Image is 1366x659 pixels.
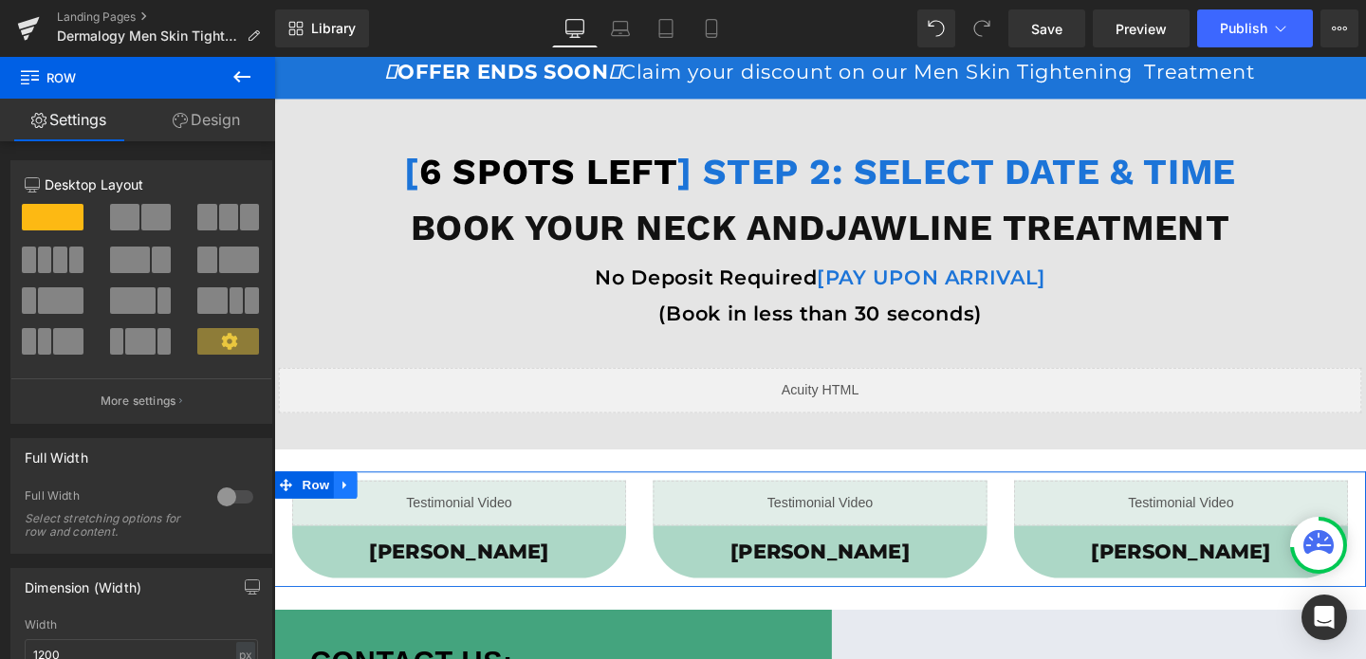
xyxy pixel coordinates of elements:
[1093,9,1190,47] a: Preview
[552,9,598,47] a: Desktop
[144,157,1005,202] b: BOOK YOUR NECK ANDJAWLINE TREATMENT
[57,28,239,44] span: Dermalogy Men Skin Tightening $69.95 DTB-2
[19,57,209,99] span: Row
[1116,19,1167,39] span: Preview
[5,251,1143,289] p: (Book in less than 30 seconds)
[1220,21,1267,36] span: Publish
[25,512,195,539] div: Select stretching options for row and content.
[1197,9,1313,47] button: Publish
[63,436,87,465] a: Expand / Collapse
[137,99,153,143] span: [
[38,619,251,653] strong: CONTACT US:
[25,569,141,595] div: Dimension (Width)
[643,9,689,47] a: Tablet
[275,9,369,47] a: New Library
[1320,9,1358,47] button: More
[689,9,734,47] a: Mobile
[311,20,356,37] span: Library
[25,174,258,194] p: Desktop Layout
[153,99,424,143] span: 6 SPOTS LEFT
[598,9,643,47] a: Laptop
[25,436,63,465] span: Row
[424,99,1011,143] span: ] STEP 2: SELECT DATE & TIME
[1031,19,1062,39] span: Save
[25,439,88,466] div: Full Width
[917,9,955,47] button: Undo
[963,9,1001,47] button: Redo
[57,9,275,25] a: Landing Pages
[1301,595,1347,640] div: Open Intercom Messenger
[101,393,176,410] p: More settings
[5,214,1143,252] p: No Deposit Required
[19,507,370,535] h1: [PERSON_NAME]
[571,220,811,246] span: [PAY UPON ARRIVAL]
[25,618,258,632] div: Width
[138,99,275,141] a: Design
[398,507,749,535] h1: [PERSON_NAME]
[117,3,364,28] strong: OFFER ENDS SOON
[11,378,271,423] button: More settings
[778,507,1129,535] h1: [PERSON_NAME]
[25,488,198,508] div: Full Width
